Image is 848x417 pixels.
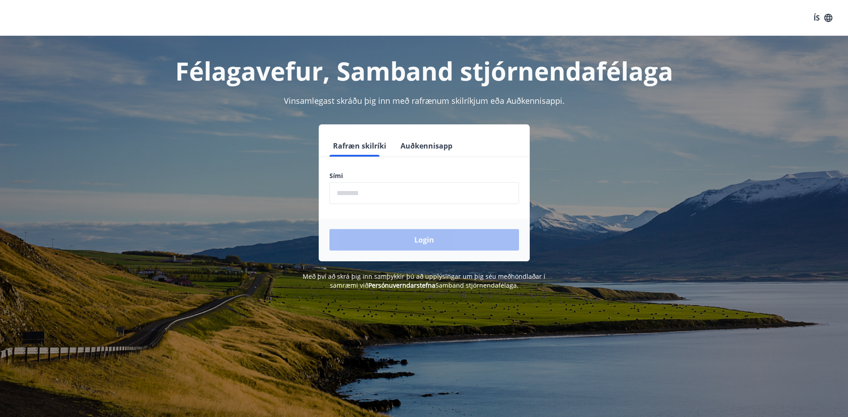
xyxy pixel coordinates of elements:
a: Persónuverndarstefna [368,281,435,289]
button: Auðkennisapp [397,135,456,157]
span: Með því að skrá þig inn samþykkir þú að upplýsingar um þig séu meðhöndlaðar í samræmi við Samband... [303,272,545,289]
button: ÍS [809,10,837,26]
label: Sími [329,171,519,180]
button: Rafræn skilríki [329,135,390,157]
h1: Félagavefur, Samband stjórnendafélaga [113,54,735,88]
span: Vinsamlegast skráðu þig inn með rafrænum skilríkjum eða Auðkennisappi. [284,95,565,106]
